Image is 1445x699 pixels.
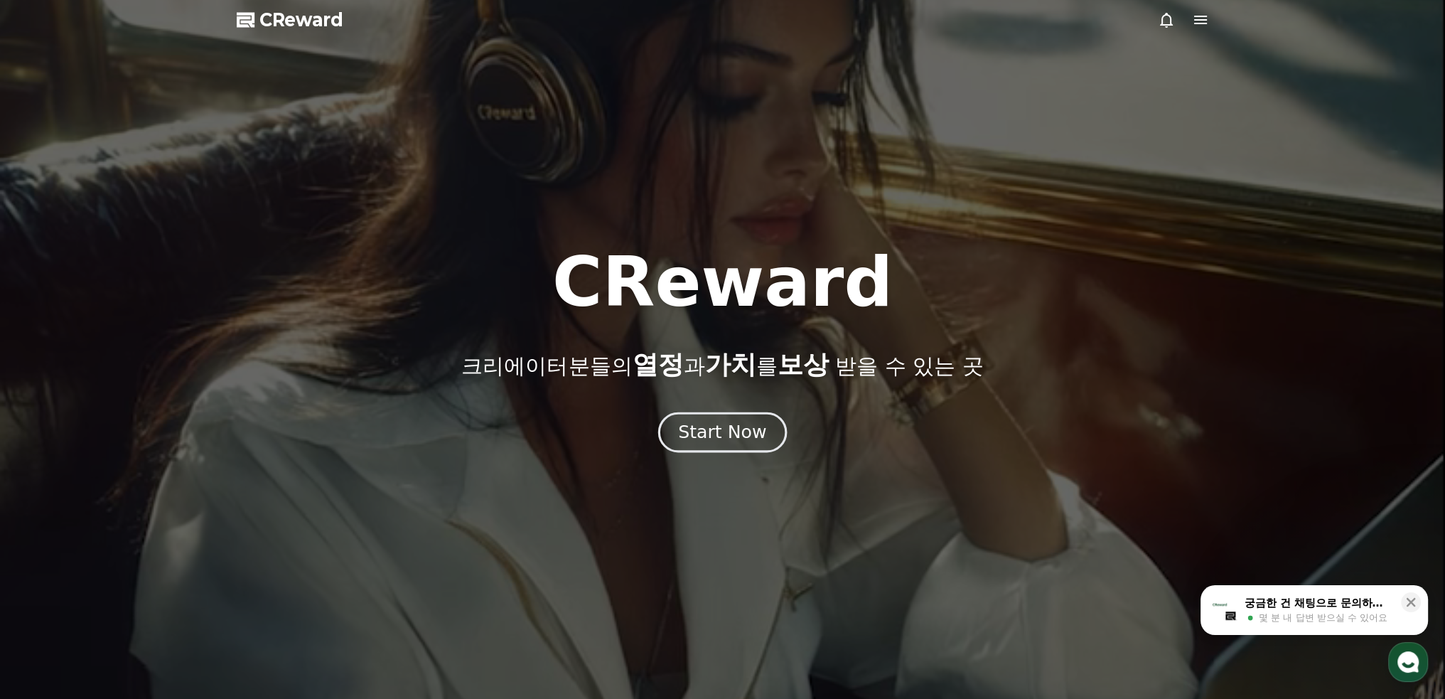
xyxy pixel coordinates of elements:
[632,350,683,379] span: 열정
[461,351,983,379] p: 크리에이터분들의 과 를 받을 수 있는 곳
[183,451,273,486] a: 설정
[661,427,784,441] a: Start Now
[94,451,183,486] a: 대화
[237,9,343,31] a: CReward
[4,451,94,486] a: 홈
[658,412,787,452] button: Start Now
[552,248,893,316] h1: CReward
[777,350,828,379] span: 보상
[130,473,147,484] span: 대화
[45,472,53,484] span: 홈
[259,9,343,31] span: CReward
[704,350,756,379] span: 가치
[220,472,237,484] span: 설정
[678,420,766,444] div: Start Now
